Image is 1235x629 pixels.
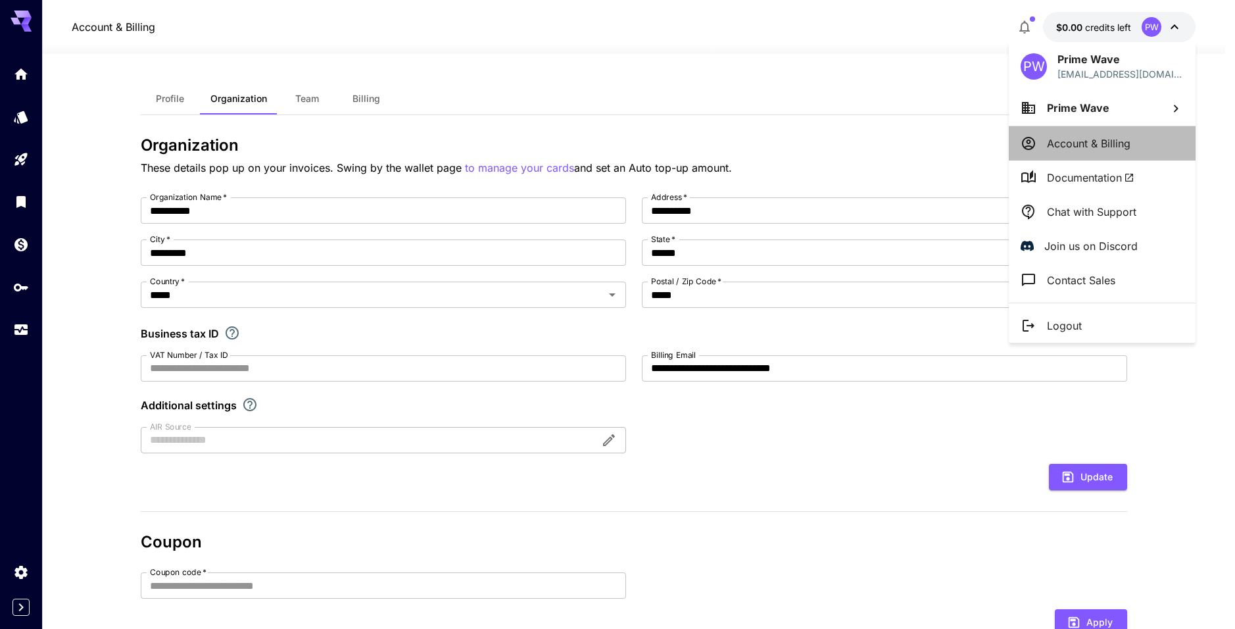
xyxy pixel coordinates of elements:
[1057,67,1184,81] div: infoprimewavestudios@gmail.com
[1021,53,1047,80] div: PW
[1044,238,1138,254] p: Join us on Discord
[1047,204,1136,220] p: Chat with Support
[1047,318,1082,334] p: Logout
[1047,170,1134,186] span: Documentation
[1057,67,1184,81] p: [EMAIL_ADDRESS][DOMAIN_NAME]
[1009,90,1196,126] button: Prime Wave
[1047,272,1115,288] p: Contact Sales
[1047,136,1130,151] p: Account & Billing
[1047,101,1109,114] span: Prime Wave
[1057,51,1184,67] p: Prime Wave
